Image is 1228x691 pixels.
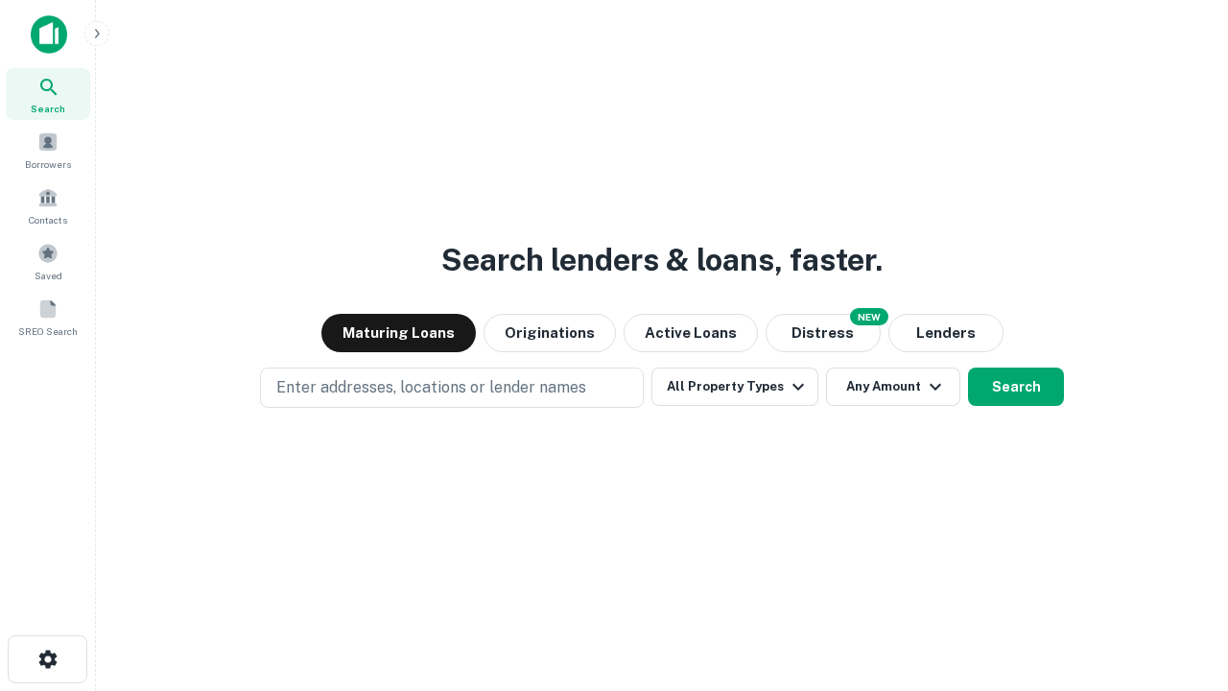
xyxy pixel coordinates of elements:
[888,314,1004,352] button: Lenders
[484,314,616,352] button: Originations
[31,101,65,116] span: Search
[31,15,67,54] img: capitalize-icon.png
[276,376,586,399] p: Enter addresses, locations or lender names
[826,368,960,406] button: Any Amount
[651,368,818,406] button: All Property Types
[18,323,78,339] span: SREO Search
[968,368,1064,406] button: Search
[29,212,67,227] span: Contacts
[321,314,476,352] button: Maturing Loans
[6,235,90,287] a: Saved
[35,268,62,283] span: Saved
[624,314,758,352] button: Active Loans
[25,156,71,172] span: Borrowers
[6,68,90,120] a: Search
[766,314,881,352] button: Search distressed loans with lien and other non-mortgage details.
[850,308,888,325] div: NEW
[6,291,90,343] a: SREO Search
[1132,537,1228,630] iframe: Chat Widget
[6,179,90,231] a: Contacts
[6,124,90,176] a: Borrowers
[441,237,883,283] h3: Search lenders & loans, faster.
[260,368,644,408] button: Enter addresses, locations or lender names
